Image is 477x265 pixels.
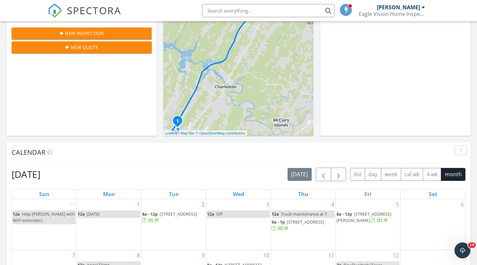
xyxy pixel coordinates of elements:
[12,199,77,250] td: Go to August 31, 2025
[281,211,327,217] span: Truck maintenance at 7
[337,211,352,217] span: 8a - 12p
[12,148,45,157] span: Calendar
[12,27,152,39] button: New Inspection
[232,189,245,199] a: Wednesday
[102,189,116,199] a: Monday
[12,41,152,53] button: New Quote
[459,199,465,210] a: Go to September 6, 2025
[331,168,346,181] button: Next month
[200,199,206,210] a: Go to September 2, 2025
[196,131,245,135] a: © OpenStreetMap contributors
[454,242,470,258] iframe: Intercom live chat
[135,199,141,210] a: Go to September 1, 2025
[272,218,335,233] a: 9a - 1p [STREET_ADDRESS]
[176,119,179,124] i: 1
[381,168,401,181] button: week
[441,168,465,181] button: month
[13,211,20,217] span: 12a
[12,168,40,181] h2: [DATE]
[206,199,271,250] td: Go to September 3, 2025
[316,168,331,181] button: Previous month
[71,44,98,51] span: New Quote
[330,199,336,210] a: Go to September 4, 2025
[142,210,205,225] a: 8a - 12p [STREET_ADDRESS]
[400,199,465,250] td: Go to September 6, 2025
[265,199,271,210] a: Go to September 3, 2025
[77,199,141,250] td: Go to September 1, 2025
[207,211,214,217] span: 12a
[168,189,180,199] a: Tuesday
[392,250,400,261] a: Go to September 12, 2025
[401,168,423,181] button: cal wk
[38,189,51,199] a: Sunday
[287,219,324,225] span: [STREET_ADDRESS]
[350,168,365,181] button: list
[427,189,439,199] a: Saturday
[87,211,100,217] span: [DATE]
[395,199,400,210] a: Go to September 5, 2025
[165,131,176,135] a: Leaflet
[377,4,420,11] div: [PERSON_NAME]
[163,131,247,136] div: |
[271,199,336,250] td: Go to September 4, 2025
[142,211,158,217] span: 8a - 12p
[365,168,381,181] button: day
[200,250,206,261] a: Go to September 9, 2025
[65,30,104,37] span: New Inspection
[468,242,476,248] span: 10
[363,189,373,199] a: Friday
[177,131,195,135] a: © MapTiler
[160,211,197,217] span: [STREET_ADDRESS]
[337,210,399,225] a: 8a - 12p [STREET_ADDRESS][PERSON_NAME]
[71,250,77,261] a: Go to September 7, 2025
[178,121,182,125] div: 1043 Brad St NW, Cleveland, TN 37312
[13,211,75,223] span: Help [PERSON_NAME] with WIFI extenders
[202,4,335,17] input: Search everything...
[423,168,441,181] button: 4 wk
[327,250,336,261] a: Go to September 11, 2025
[262,250,271,261] a: Go to September 10, 2025
[68,199,77,210] a: Go to August 31, 2025
[288,168,312,181] button: [DATE]
[67,3,121,17] span: SPECTORA
[141,199,206,250] td: Go to September 2, 2025
[272,219,285,225] span: 9a - 1p
[336,199,400,250] td: Go to September 5, 2025
[48,3,62,18] img: The Best Home Inspection Software - Spectora
[337,211,391,223] a: 8a - 12p [STREET_ADDRESS][PERSON_NAME]
[272,211,279,217] span: 12a
[48,9,121,23] a: SPECTORA
[135,250,141,261] a: Go to September 8, 2025
[337,211,391,223] span: [STREET_ADDRESS][PERSON_NAME]
[142,211,197,223] a: 8a - 12p [STREET_ADDRESS]
[216,211,223,217] span: Off
[297,189,310,199] a: Thursday
[272,219,324,231] a: 9a - 1p [STREET_ADDRESS]
[359,11,425,17] div: Eagle Vision Home Inspection, LLC
[78,211,85,217] span: 12a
